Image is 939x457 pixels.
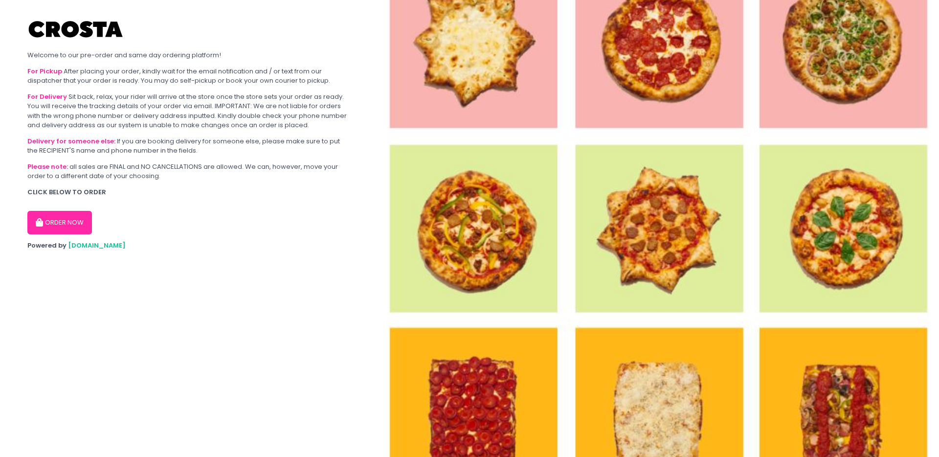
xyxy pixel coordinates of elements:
a: [DOMAIN_NAME] [68,241,126,250]
div: If you are booking delivery for someone else, please make sure to put the RECIPIENT'S name and ph... [27,137,348,156]
div: CLICK BELOW TO ORDER [27,187,348,197]
div: After placing your order, kindly wait for the email notification and / or text from our dispatche... [27,67,348,86]
b: Delivery for someone else: [27,137,115,146]
button: ORDER NOW [27,211,92,234]
div: Powered by [27,241,348,251]
b: Please note: [27,162,68,171]
img: Crosta Pizzeria [27,15,125,44]
div: Sit back, relax, your rider will arrive at the store once the store sets your order as ready. You... [27,92,348,130]
div: all sales are FINAL and NO CANCELLATIONS are allowed. We can, however, move your order to a diffe... [27,162,348,181]
div: Welcome to our pre-order and same day ordering platform! [27,50,348,60]
b: For Delivery [27,92,67,101]
b: For Pickup [27,67,62,76]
